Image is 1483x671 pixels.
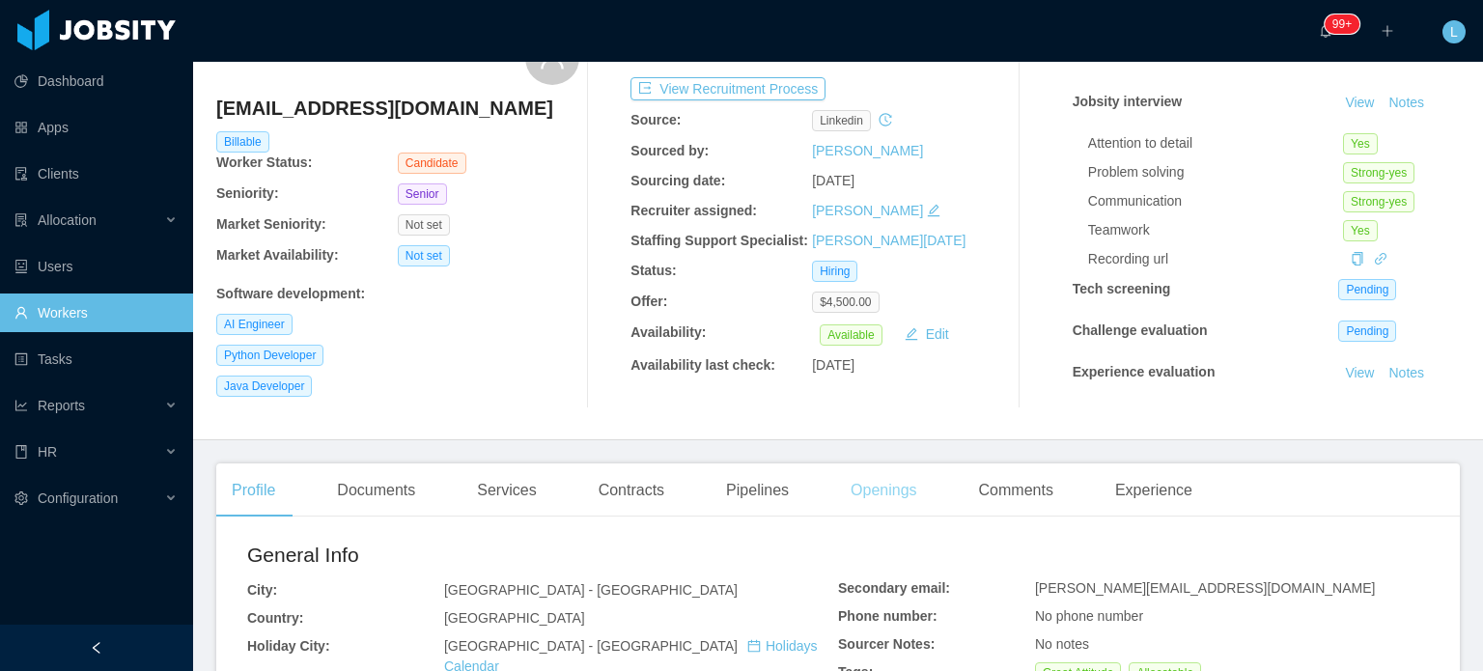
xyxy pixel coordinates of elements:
a: icon: exportView Recruitment Process [630,81,825,97]
b: Sourcing date: [630,173,725,188]
span: [GEOGRAPHIC_DATA] - [GEOGRAPHIC_DATA] [444,582,738,598]
span: Allocation [38,212,97,228]
a: [PERSON_NAME] [812,203,923,218]
a: icon: profileTasks [14,340,178,378]
div: Problem solving [1088,162,1343,182]
div: Communication [1088,191,1343,211]
b: Staffing Support Specialist: [630,233,808,248]
div: Documents [322,463,431,517]
a: icon: appstoreApps [14,108,178,147]
span: Python Developer [216,345,323,366]
div: Comments [964,463,1069,517]
div: Experience [1100,463,1208,517]
i: icon: solution [14,213,28,227]
a: icon: link [1374,251,1387,266]
button: Notes [1381,362,1432,385]
i: icon: bell [1319,24,1332,38]
div: Contracts [583,463,680,517]
div: Copy [1351,249,1364,269]
span: Reports [38,398,85,413]
i: icon: book [14,445,28,459]
span: $4,500.00 [812,292,879,313]
b: Source: [630,112,681,127]
div: Recording url [1088,249,1343,269]
span: Not set [398,214,450,236]
span: [PERSON_NAME][EMAIL_ADDRESS][DOMAIN_NAME] [1035,580,1375,596]
span: Hiring [812,261,857,282]
span: Yes [1343,220,1378,241]
i: icon: setting [14,491,28,505]
b: Availability: [630,324,706,340]
strong: Jobsity interview [1073,94,1183,109]
span: Pending [1338,279,1396,300]
button: icon: editEdit [897,322,957,346]
b: Sourced by: [630,143,709,158]
b: Availability last check: [630,357,775,373]
span: Not set [398,245,450,266]
a: icon: userWorkers [14,294,178,332]
i: icon: line-chart [14,399,28,412]
b: Offer: [630,294,667,309]
b: Seniority: [216,185,279,201]
a: [PERSON_NAME] [812,143,923,158]
strong: Tech screening [1073,281,1171,296]
a: icon: auditClients [14,154,178,193]
span: AI Engineer [216,314,293,335]
b: Country: [247,610,303,626]
a: View [1338,95,1381,110]
span: L [1450,20,1458,43]
b: Holiday City: [247,638,330,654]
sup: 1914 [1325,14,1359,34]
strong: Experience evaluation [1073,364,1216,379]
span: Configuration [38,490,118,506]
h4: [EMAIL_ADDRESS][DOMAIN_NAME] [216,95,579,122]
div: Openings [835,463,933,517]
span: Strong-yes [1343,191,1414,212]
a: icon: robotUsers [14,247,178,286]
b: Market Seniority: [216,216,326,232]
span: Yes [1343,133,1378,154]
i: icon: copy [1351,252,1364,266]
span: [DATE] [812,173,854,188]
b: Secondary email: [838,580,950,596]
b: City: [247,582,277,598]
span: HR [38,444,57,460]
b: Sourcer Notes: [838,636,935,652]
b: Software development : [216,286,365,301]
div: Attention to detail [1088,133,1343,154]
span: [DATE] [812,357,854,373]
i: icon: plus [1381,24,1394,38]
span: linkedin [812,110,871,131]
div: Pipelines [711,463,804,517]
strong: Challenge evaluation [1073,322,1208,338]
a: icon: pie-chartDashboard [14,62,178,100]
b: Phone number: [838,608,937,624]
span: Strong-yes [1343,162,1414,183]
span: Billable [216,131,269,153]
i: icon: link [1374,252,1387,266]
button: Notes [1381,406,1432,430]
span: No notes [1035,636,1089,652]
h2: General Info [247,540,838,571]
span: Pending [1338,321,1396,342]
div: Services [462,463,551,517]
span: No phone number [1035,608,1143,624]
i: icon: calendar [747,639,761,653]
b: Market Availability: [216,247,339,263]
b: Worker Status: [216,154,312,170]
span: Java Developer [216,376,312,397]
button: icon: exportView Recruitment Process [630,77,825,100]
a: View [1338,365,1381,380]
div: Teamwork [1088,220,1343,240]
i: icon: history [879,113,892,126]
span: Senior [398,183,447,205]
i: icon: edit [927,204,940,217]
a: [PERSON_NAME][DATE] [812,233,965,248]
span: Candidate [398,153,466,174]
b: Status: [630,263,676,278]
button: Notes [1381,92,1432,115]
div: Profile [216,463,291,517]
b: Recruiter assigned: [630,203,757,218]
span: [GEOGRAPHIC_DATA] [444,610,585,626]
